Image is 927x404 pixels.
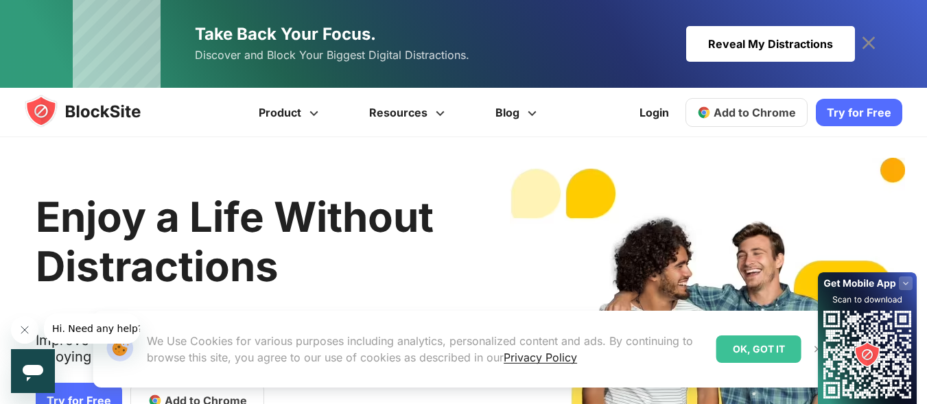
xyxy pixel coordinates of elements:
iframe: Button to launch messaging window [11,349,55,393]
img: blocksite-icon.5d769676.svg [25,95,167,128]
h2: Enjoy a Life Without Distractions [36,192,473,291]
a: Privacy Policy [504,350,577,364]
img: chrome-icon.svg [697,106,711,119]
span: Take Back Your Focus. [195,24,376,44]
a: Resources [346,88,472,137]
span: Add to Chrome [714,106,796,119]
p: We Use Cookies for various purposes including analytics, personalized content and ads. By continu... [147,333,705,366]
iframe: Close message [11,316,38,344]
a: Try for Free [816,99,902,126]
div: OK, GOT IT [716,335,801,363]
span: Discover and Block Your Biggest Digital Distractions. [195,45,469,65]
button: Close [809,340,827,358]
img: Close [812,344,823,355]
a: Add to Chrome [685,98,808,127]
div: Reveal My Distractions [686,26,855,62]
iframe: Message from company [44,313,140,344]
a: Login [631,96,677,129]
span: Hi. Need any help? [8,10,99,21]
a: Product [235,88,346,137]
a: Blog [472,88,564,137]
